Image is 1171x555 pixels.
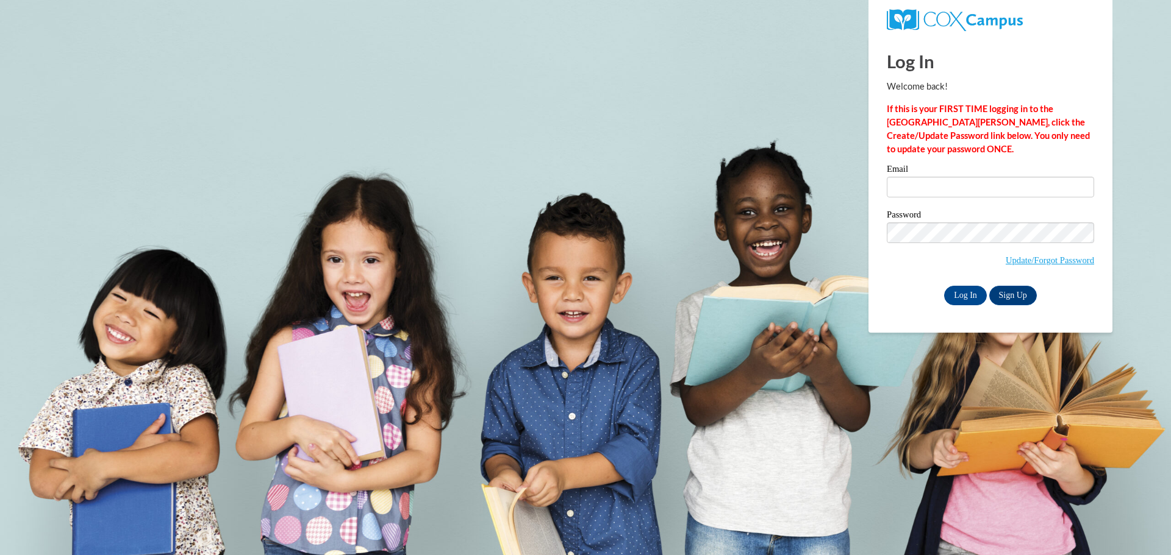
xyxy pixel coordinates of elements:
label: Email [887,164,1094,177]
h1: Log In [887,49,1094,74]
a: Sign Up [989,286,1037,305]
a: Update/Forgot Password [1006,255,1094,265]
strong: If this is your FIRST TIME logging in to the [GEOGRAPHIC_DATA][PERSON_NAME], click the Create/Upd... [887,104,1090,154]
input: Log In [944,286,987,305]
a: COX Campus [887,14,1023,24]
label: Password [887,210,1094,222]
img: COX Campus [887,9,1023,31]
p: Welcome back! [887,80,1094,93]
